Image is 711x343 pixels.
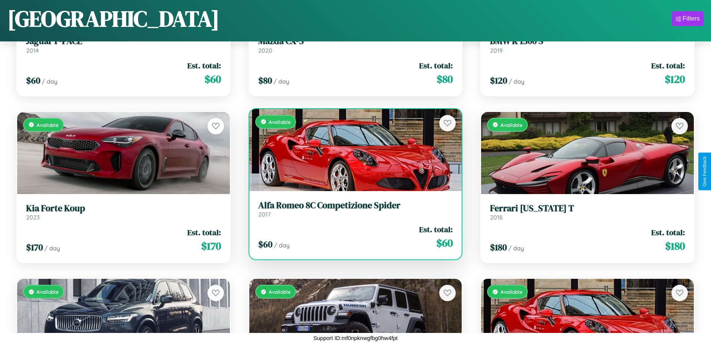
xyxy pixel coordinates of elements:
[44,244,60,252] span: / day
[205,72,221,87] span: $ 60
[187,227,221,238] span: Est. total:
[258,36,453,54] a: Mazda CX-52020
[258,47,272,54] span: 2020
[201,238,221,253] span: $ 170
[7,3,219,34] h1: [GEOGRAPHIC_DATA]
[436,236,453,250] span: $ 60
[269,119,291,125] span: Available
[26,213,40,221] span: 2023
[258,238,272,250] span: $ 60
[490,213,503,221] span: 2018
[274,241,290,249] span: / day
[37,289,59,295] span: Available
[490,36,685,54] a: BMW K 1300 S2019
[26,47,39,54] span: 2014
[651,60,685,71] span: Est. total:
[258,211,271,218] span: 2017
[651,227,685,238] span: Est. total:
[26,74,40,87] span: $ 60
[490,241,507,253] span: $ 180
[258,200,453,218] a: Alfa Romeo 8C Competizione Spider2017
[37,122,59,128] span: Available
[258,36,453,47] h3: Mazda CX-5
[490,36,685,47] h3: BMW K 1300 S
[26,203,221,214] h3: Kia Forte Koup
[490,74,507,87] span: $ 120
[274,78,289,85] span: / day
[490,47,503,54] span: 2019
[269,289,291,295] span: Available
[437,72,453,87] span: $ 80
[26,203,221,221] a: Kia Forte Koup2023
[683,15,700,22] div: Filters
[258,200,453,211] h3: Alfa Romeo 8C Competizione Spider
[665,238,685,253] span: $ 180
[187,60,221,71] span: Est. total:
[672,11,704,26] button: Filters
[419,224,453,235] span: Est. total:
[490,203,685,221] a: Ferrari [US_STATE] T2018
[26,36,221,47] h3: Jaguar F-PACE
[508,244,524,252] span: / day
[702,156,707,187] div: Give Feedback
[419,60,453,71] span: Est. total:
[665,72,685,87] span: $ 120
[26,36,221,54] a: Jaguar F-PACE2014
[314,333,398,343] p: Support ID: mf0npknwgfbg0hw4fpt
[500,289,523,295] span: Available
[26,241,43,253] span: $ 170
[500,122,523,128] span: Available
[509,78,524,85] span: / day
[42,78,57,85] span: / day
[490,203,685,214] h3: Ferrari [US_STATE] T
[258,74,272,87] span: $ 80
